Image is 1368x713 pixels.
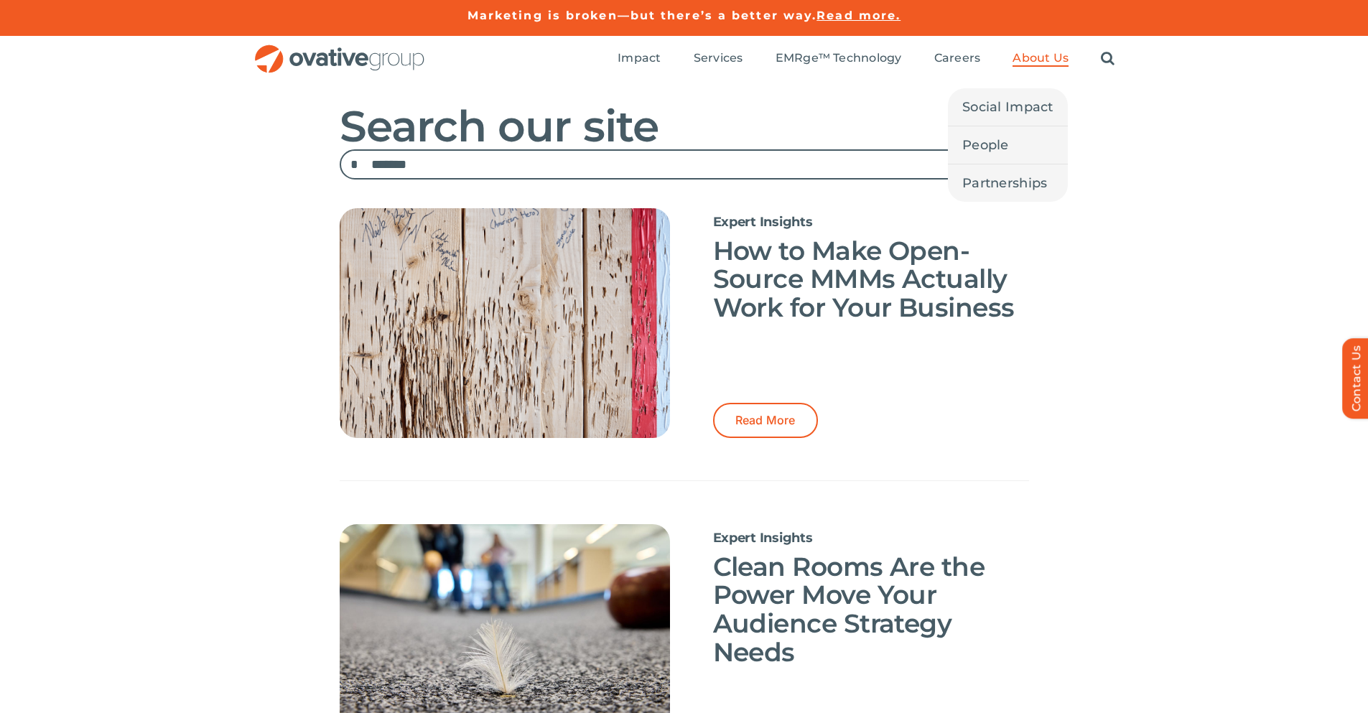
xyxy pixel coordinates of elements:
a: Search [1101,51,1115,67]
a: People [948,126,1068,164]
a: Clean Rooms Are the Power Move Your Audience Strategy Needs [713,551,985,668]
span: Partnerships [962,173,1047,193]
a: OG_Full_horizontal_RGB [253,43,426,57]
span: Careers [934,51,981,65]
span: EMRge™ Technology [776,51,902,65]
a: Read More [713,403,818,438]
a: Impact [618,51,661,67]
h6: Expert Insights [713,531,1029,546]
a: Partnerships [948,164,1068,202]
span: People [962,135,1009,155]
a: Services [694,51,743,67]
a: Social Impact [948,88,1068,126]
span: Read More [735,414,796,427]
h1: Search our site [340,103,1029,149]
span: About Us [1013,51,1069,65]
h6: Expert Insights [713,215,1029,230]
a: How to Make Open-Source MMMs Actually Work for Your Business [713,235,1015,323]
a: Marketing is broken—but there’s a better way. [467,9,817,22]
input: Search... [340,149,1029,180]
nav: Menu [618,36,1115,82]
a: Careers [934,51,981,67]
span: Social Impact [962,97,1053,117]
input: Search [340,149,370,180]
a: About Us [1013,51,1069,67]
span: Impact [618,51,661,65]
span: Services [694,51,743,65]
a: Read more. [816,9,901,22]
a: EMRge™ Technology [776,51,902,67]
